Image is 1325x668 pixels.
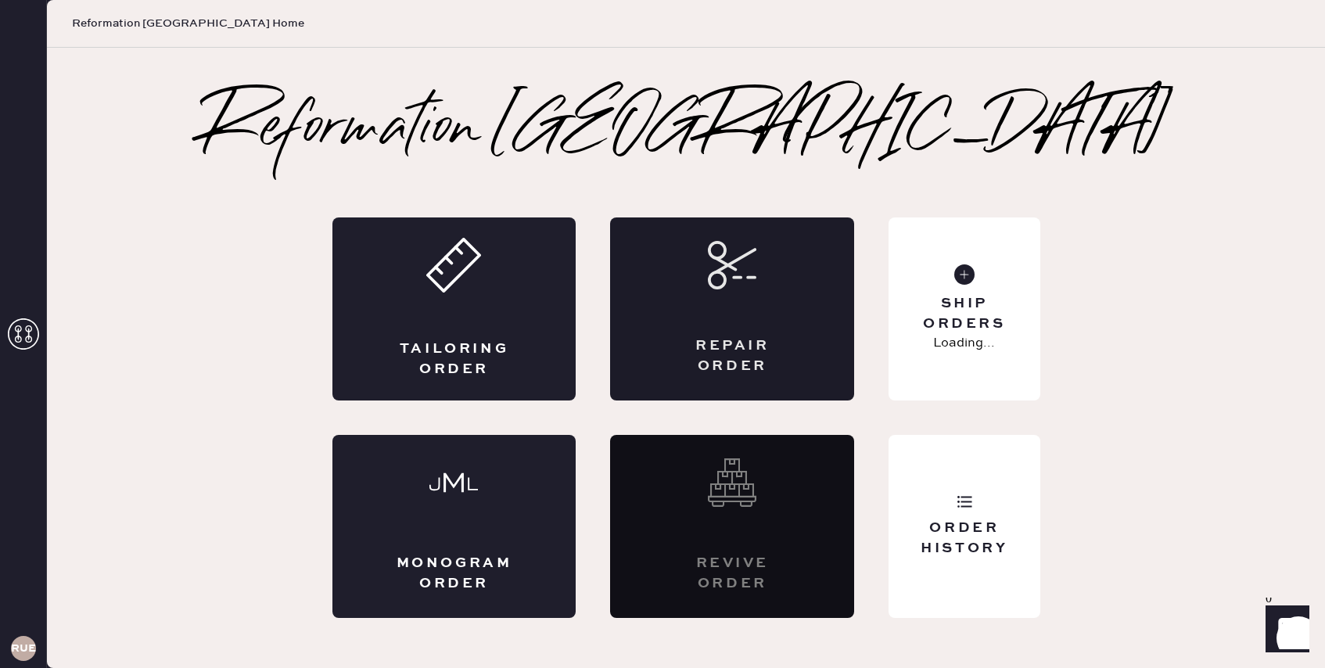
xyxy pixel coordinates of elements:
[11,643,36,654] h3: RUESA
[933,334,995,353] p: Loading...
[395,554,514,593] div: Monogram Order
[673,554,792,593] div: Revive order
[1251,598,1318,665] iframe: Front Chat
[72,16,304,31] span: Reformation [GEOGRAPHIC_DATA] Home
[673,336,792,375] div: Repair Order
[203,99,1170,161] h2: Reformation [GEOGRAPHIC_DATA]
[610,435,854,618] div: Interested? Contact us at care@hemster.co
[901,294,1027,333] div: Ship Orders
[901,519,1027,558] div: Order History
[395,339,514,379] div: Tailoring Order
